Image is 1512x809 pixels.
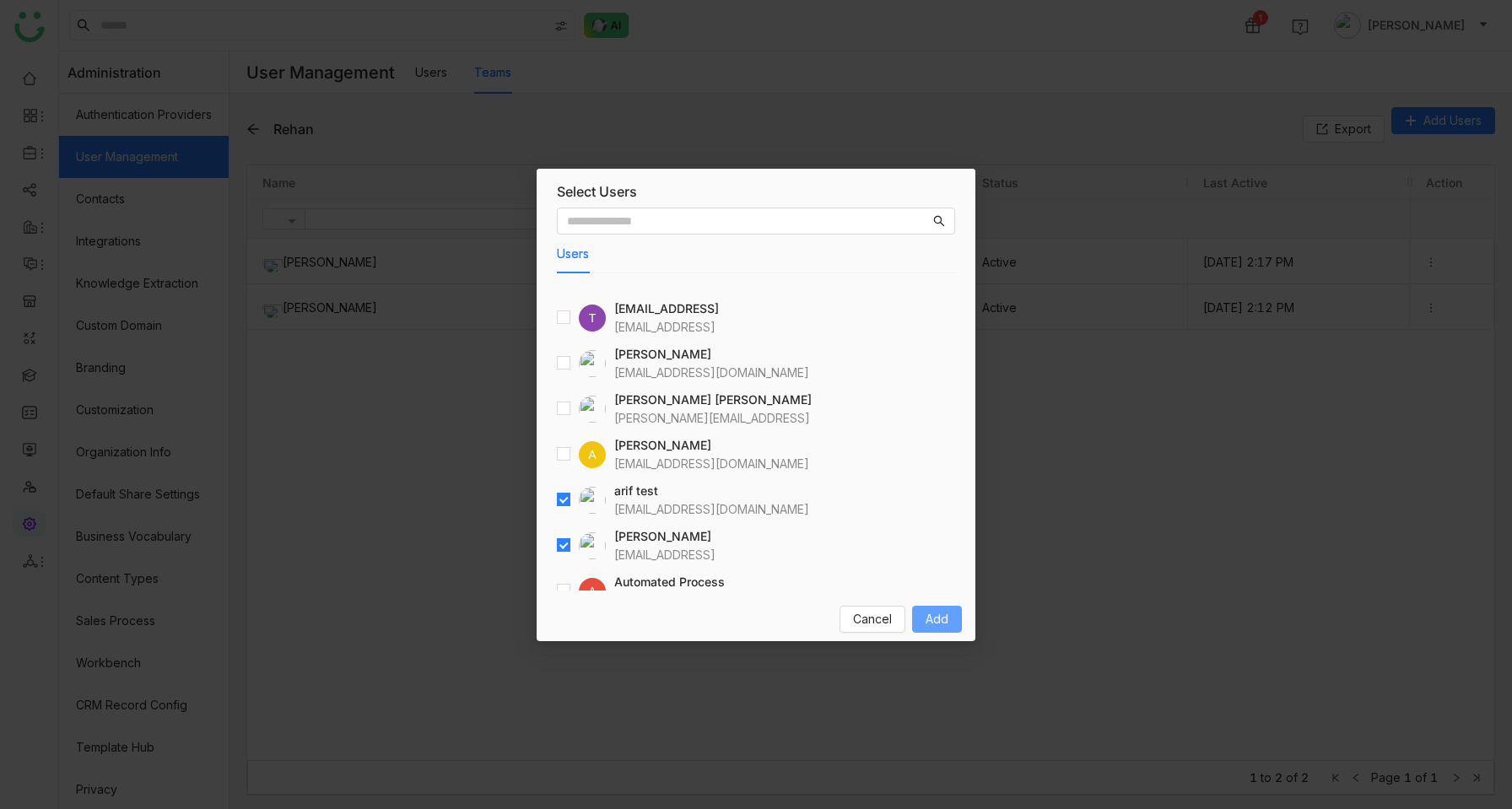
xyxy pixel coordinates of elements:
h4: [PERSON_NAME] [614,527,715,546]
h4: [EMAIL_ADDRESS] [614,299,719,318]
div: [EMAIL_ADDRESS][DOMAIN_NAME] [614,364,809,382]
div: [EMAIL_ADDRESS] [614,318,719,337]
div: [EMAIL_ADDRESS] [614,546,715,564]
button: Users [557,245,589,263]
img: 684abccfde261c4b36a4c026 [579,487,606,514]
div: A [579,578,606,605]
img: 684fd8469a55a50394c15cc7 [579,350,606,377]
div: A [579,441,606,468]
div: Select Users [557,182,955,201]
h4: [PERSON_NAME] [614,436,809,455]
div: [EMAIL_ADDRESS][DOMAIN_NAME] [614,455,809,473]
button: Add [912,606,962,633]
img: 684a9b57de261c4b36a3d29f [579,396,606,423]
h4: [PERSON_NAME] [PERSON_NAME] [614,391,812,409]
div: [EMAIL_ADDRESS][DOMAIN_NAME] [614,500,809,519]
span: Add [926,610,948,628]
h4: Automated Process [614,573,794,591]
button: Cancel [840,606,905,633]
span: Cancel [853,610,892,628]
img: 684a9aedde261c4b36a3ced9 [579,532,606,559]
div: [PERSON_NAME][EMAIL_ADDRESS] [614,409,812,428]
h4: arif test [614,482,809,500]
div: T [579,305,606,332]
h4: [PERSON_NAME] [614,345,809,364]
